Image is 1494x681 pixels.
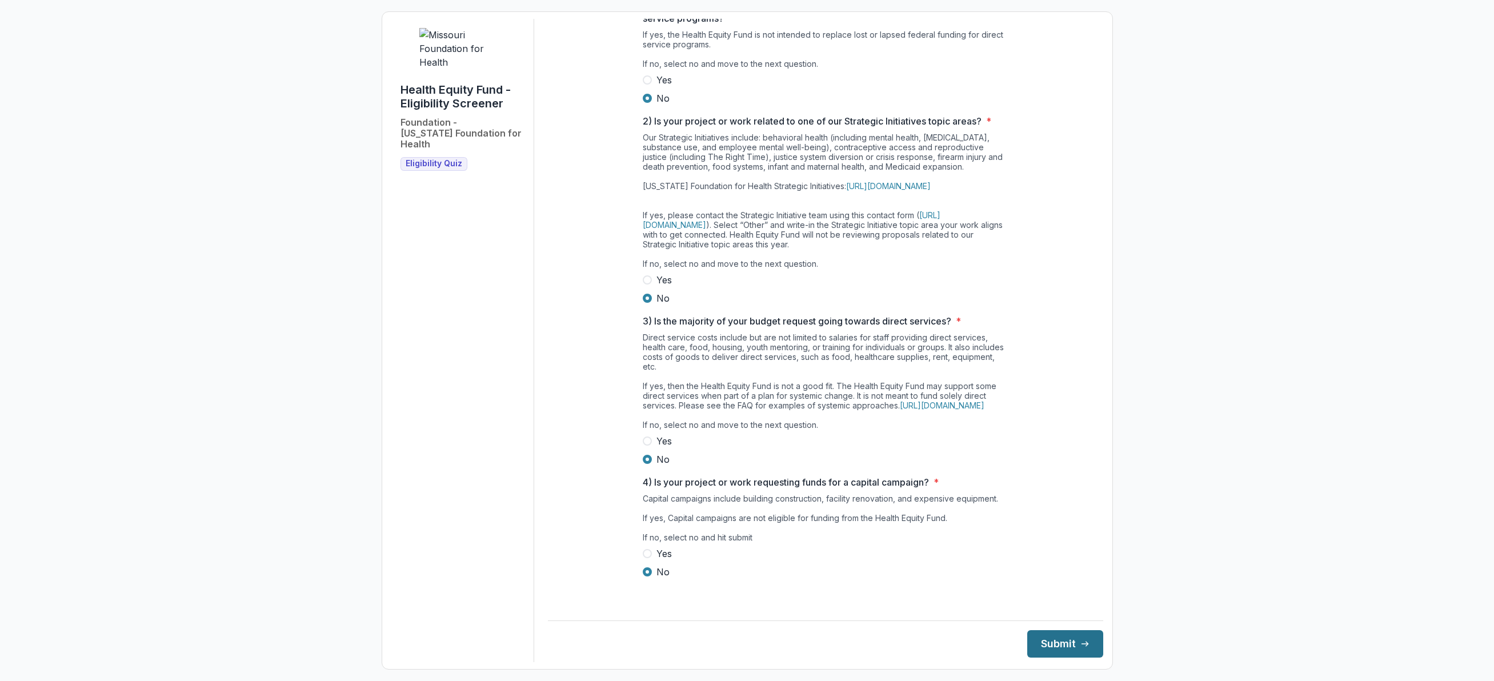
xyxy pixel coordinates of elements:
h2: Foundation - [US_STATE] Foundation for Health [400,117,524,150]
span: No [656,452,670,466]
button: Submit [1027,630,1103,658]
span: No [656,565,670,579]
div: Capital campaigns include building construction, facility renovation, and expensive equipment. If... [643,494,1008,547]
div: If yes, the Health Equity Fund is not intended to replace lost or lapsed federal funding for dire... [643,30,1008,73]
a: [URL][DOMAIN_NAME] [900,400,984,410]
h1: Health Equity Fund - Eligibility Screener [400,83,524,110]
span: No [656,291,670,305]
p: 3) Is the majority of your budget request going towards direct services? [643,314,951,328]
span: Eligibility Quiz [406,159,462,169]
a: [URL][DOMAIN_NAME] [846,181,931,191]
span: Yes [656,273,672,287]
p: 4) Is your project or work requesting funds for a capital campaign? [643,475,929,489]
span: Yes [656,547,672,560]
span: Yes [656,73,672,87]
img: Missouri Foundation for Health [419,28,505,69]
a: [URL][DOMAIN_NAME] [643,210,940,230]
p: 2) Is your project or work related to one of our Strategic Initiatives topic areas? [643,114,982,128]
div: Direct service costs include but are not limited to salaries for staff providing direct services,... [643,333,1008,434]
div: Our Strategic Initiatives include: behavioral health (including mental health, [MEDICAL_DATA], su... [643,133,1008,273]
span: No [656,91,670,105]
span: Yes [656,434,672,448]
